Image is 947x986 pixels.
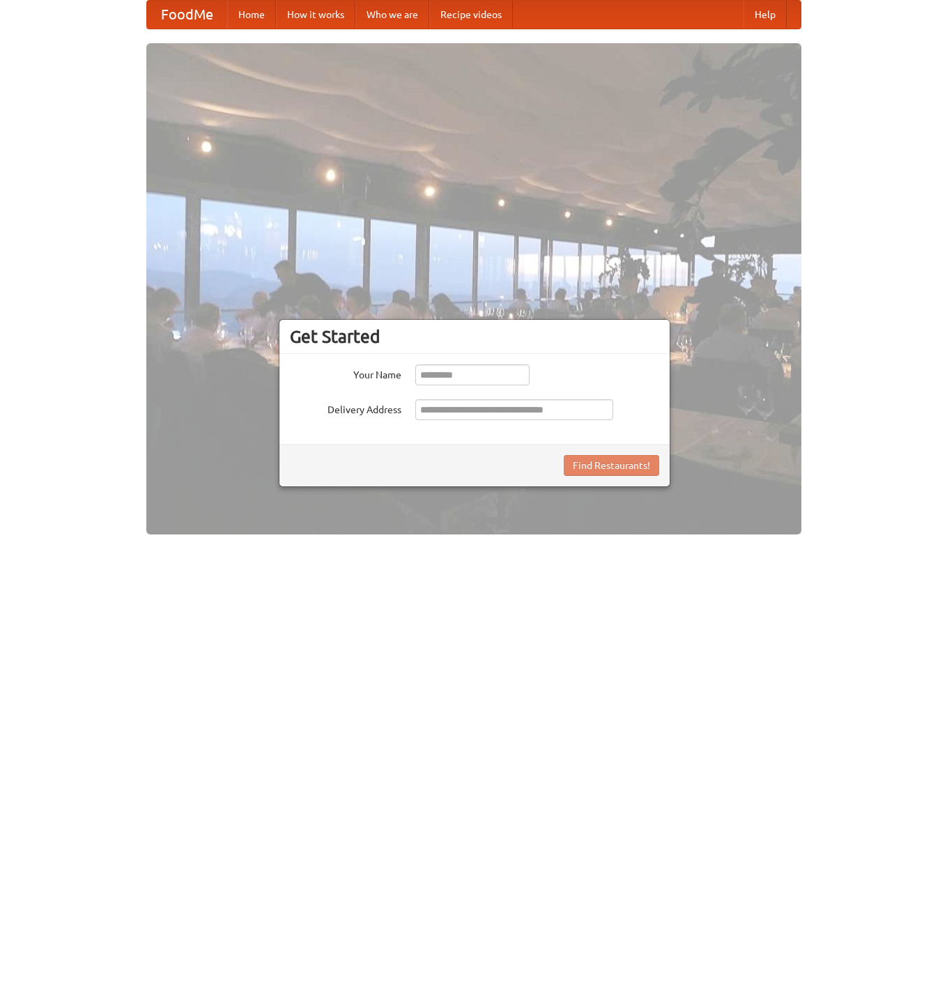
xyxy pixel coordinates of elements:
[744,1,787,29] a: Help
[355,1,429,29] a: Who we are
[147,1,227,29] a: FoodMe
[290,399,401,417] label: Delivery Address
[276,1,355,29] a: How it works
[290,364,401,382] label: Your Name
[564,455,659,476] button: Find Restaurants!
[290,326,659,347] h3: Get Started
[429,1,513,29] a: Recipe videos
[227,1,276,29] a: Home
